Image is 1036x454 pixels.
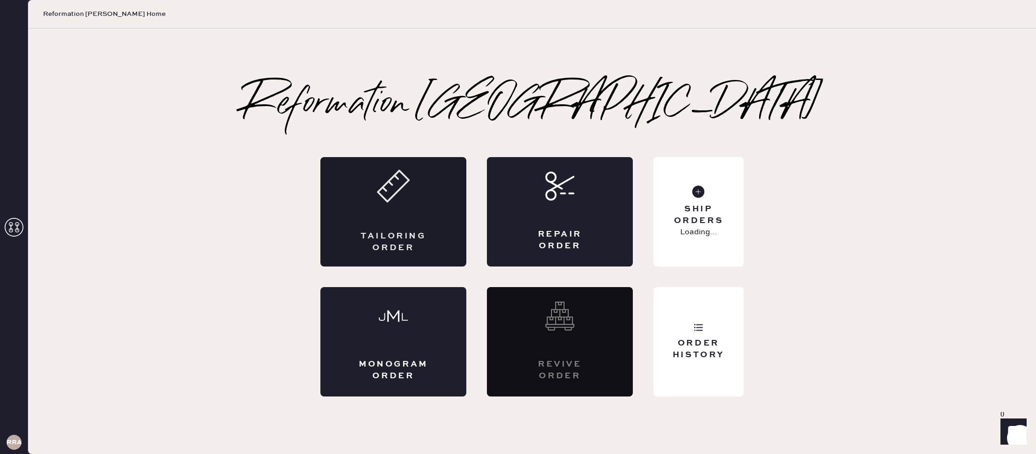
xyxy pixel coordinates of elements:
[43,9,166,19] span: Reformation [PERSON_NAME] Home
[487,287,633,396] div: Interested? Contact us at care@hemster.co
[358,231,429,254] div: Tailoring Order
[524,229,595,252] div: Repair Order
[243,86,821,123] h2: Reformation [GEOGRAPHIC_DATA]
[992,412,1032,452] iframe: Front Chat
[661,338,736,361] div: Order History
[7,439,22,446] h3: RRA
[661,203,736,227] div: Ship Orders
[358,359,429,382] div: Monogram Order
[524,359,595,382] div: Revive order
[680,227,717,238] p: Loading...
